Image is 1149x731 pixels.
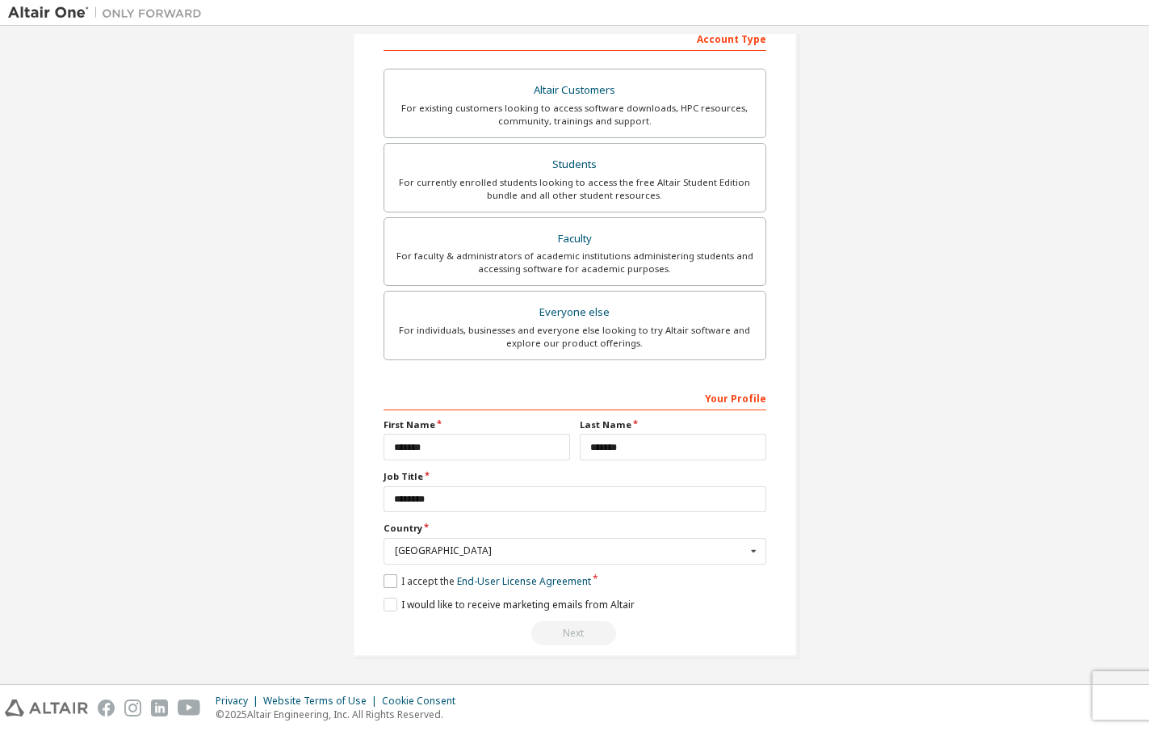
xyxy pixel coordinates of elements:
div: Account Type [384,25,766,51]
img: altair_logo.svg [5,699,88,716]
div: Students [394,153,756,176]
div: Your Profile [384,384,766,410]
img: facebook.svg [98,699,115,716]
img: youtube.svg [178,699,201,716]
div: Everyone else [394,301,756,324]
div: For individuals, businesses and everyone else looking to try Altair software and explore our prod... [394,324,756,350]
div: [GEOGRAPHIC_DATA] [395,546,746,556]
p: © 2025 Altair Engineering, Inc. All Rights Reserved. [216,708,465,721]
div: Read and acccept EULA to continue [384,621,766,645]
label: I would like to receive marketing emails from Altair [384,598,635,611]
img: linkedin.svg [151,699,168,716]
div: For faculty & administrators of academic institutions administering students and accessing softwa... [394,250,756,275]
div: For existing customers looking to access software downloads, HPC resources, community, trainings ... [394,102,756,128]
img: instagram.svg [124,699,141,716]
img: Altair One [8,5,210,21]
div: Altair Customers [394,79,756,102]
div: Privacy [216,695,263,708]
label: I accept the [384,574,591,588]
div: Website Terms of Use [263,695,382,708]
div: Faculty [394,228,756,250]
a: End-User License Agreement [457,574,591,588]
label: Country [384,522,766,535]
label: Job Title [384,470,766,483]
div: For currently enrolled students looking to access the free Altair Student Edition bundle and all ... [394,176,756,202]
label: First Name [384,418,570,431]
label: Last Name [580,418,766,431]
div: Cookie Consent [382,695,465,708]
